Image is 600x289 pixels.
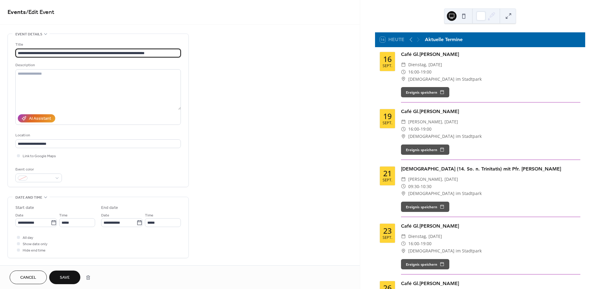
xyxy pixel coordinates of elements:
span: Event details [15,31,42,37]
button: AI Assistant [18,114,55,122]
div: ​ [401,240,406,247]
div: ​ [401,68,406,76]
span: Link to Google Maps [23,153,56,160]
span: [DEMOGRAPHIC_DATA] im Stadtpark [408,190,482,197]
span: Dienstag, [DATE] [408,233,442,240]
span: - [419,183,421,190]
span: 16:00 [408,240,419,247]
div: ​ [401,233,406,240]
span: 09:30 [408,183,419,190]
div: [DEMOGRAPHIC_DATA] (14. So. n. Trinitatis) mit Pfr. [PERSON_NAME] [401,165,580,173]
span: Show date only [23,241,47,248]
span: 19:00 [421,68,432,76]
div: ​ [401,118,406,125]
button: Ereignis speichern [401,202,449,212]
span: - [419,125,421,133]
span: [DEMOGRAPHIC_DATA] im Stadtpark [408,76,482,83]
span: 19:00 [421,240,432,247]
span: Date and time [15,194,42,201]
span: 19:00 [421,125,432,133]
div: Café Gl.[PERSON_NAME] [401,222,580,230]
span: Cancel [20,275,36,281]
div: 16 [383,55,392,63]
div: Title [15,41,180,48]
div: End date [101,205,118,211]
div: 21 [383,170,392,177]
span: [DEMOGRAPHIC_DATA] im Stadtpark [408,247,482,255]
a: Events [8,7,26,18]
div: Start date [15,205,34,211]
div: ​ [401,76,406,83]
span: Date [101,213,109,219]
span: 10:30 [421,183,432,190]
div: ​ [401,190,406,197]
div: 19 [383,112,392,120]
div: Café Gl.[PERSON_NAME] [401,108,580,115]
button: Cancel [10,271,47,284]
div: Location [15,132,180,138]
span: Time [145,213,153,219]
div: Sept. [383,121,392,125]
span: Time [59,213,68,219]
span: Hide end time [23,248,46,254]
div: ​ [401,183,406,190]
div: ​ [401,176,406,183]
div: Sept. [383,236,392,240]
span: 16:00 [408,68,419,76]
div: Event color [15,166,61,173]
div: Café Gl.[PERSON_NAME] [401,51,580,58]
div: Café Gl.[PERSON_NAME] [401,280,580,287]
div: Sept. [383,64,392,68]
span: [DEMOGRAPHIC_DATA] im Stadtpark [408,133,482,140]
span: - [419,68,421,76]
span: - [419,240,421,247]
div: Aktuelle Termine [425,36,463,43]
button: Save [49,271,80,284]
span: / Edit Event [26,7,54,18]
button: Ereignis speichern [401,259,449,269]
div: AI Assistant [29,116,51,122]
span: 16:00 [408,125,419,133]
span: [PERSON_NAME], [DATE] [408,176,458,183]
div: ​ [401,125,406,133]
div: 23 [383,227,392,235]
div: ​ [401,61,406,68]
button: Ereignis speichern [401,87,449,97]
div: ​ [401,247,406,255]
span: Dienstag, [DATE] [408,61,442,68]
span: Date [15,213,24,219]
span: All day [23,235,33,241]
div: Sept. [383,178,392,182]
div: Description [15,62,180,68]
span: [PERSON_NAME], [DATE] [408,118,458,125]
span: Save [60,275,70,281]
button: Ereignis speichern [401,144,449,155]
div: ​ [401,133,406,140]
